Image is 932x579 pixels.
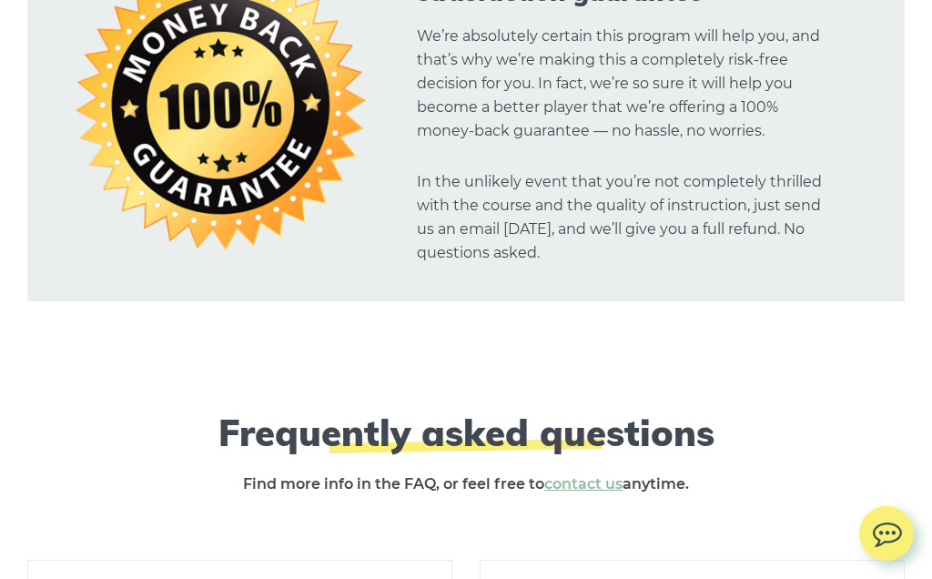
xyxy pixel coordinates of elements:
h2: Frequently asked questions [134,411,798,454]
strong: Find more info in the FAQ, or feel free to anytime. [243,475,689,493]
p: We’re absolutely certain this program will help you, and that’s why we’re making this a completel... [417,25,829,143]
a: contact us [544,475,623,493]
p: In the unlikely event that you’re not completely thrilled with the course and the quality of inst... [417,170,829,265]
img: chat.svg [859,506,914,553]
